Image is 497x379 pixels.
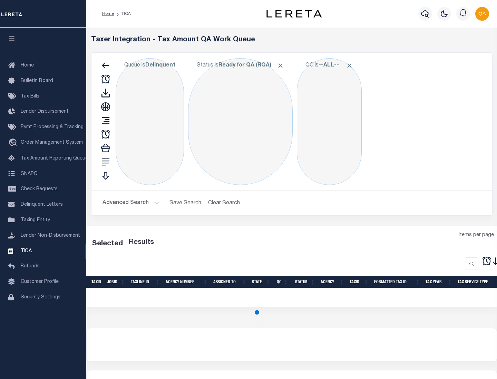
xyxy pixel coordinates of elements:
th: Agency Number [163,276,211,288]
th: Agency [318,276,347,288]
label: Results [128,237,154,248]
span: Lender Disbursement [21,109,69,114]
li: TIQA [114,11,131,17]
span: Order Management System [21,140,83,145]
span: Lender Non-Disbursement [21,233,80,238]
b: Delinquent [145,63,175,68]
th: TaxID [347,276,371,288]
th: TaxLine ID [128,276,163,288]
th: JobID [104,276,128,288]
span: Home [21,63,34,68]
span: Refunds [21,264,40,269]
span: Tax Bills [21,94,39,99]
span: Taxing Entity [21,218,50,223]
th: QC [273,276,291,288]
i: travel_explore [8,139,19,147]
img: logo-dark.svg [266,10,322,18]
img: svg+xml;base64,PHN2ZyB4bWxucz0iaHR0cDovL3d3dy53My5vcmcvMjAwMC9zdmciIHBvaW50ZXItZXZlbnRzPSJub25lIi... [475,7,489,21]
div: Selected [92,238,123,249]
th: State [249,276,273,288]
div: Click to Edit [297,58,362,185]
b: Ready for QA (RQA) [218,63,284,68]
span: Items per page [459,232,494,239]
button: Save Search [165,196,205,210]
span: Tax Amount Reporting Queue [21,156,88,161]
button: Advanced Search [103,196,160,210]
span: Customer Profile [21,279,59,284]
th: TaxID [89,276,104,288]
th: Formatted Tax ID [371,276,423,288]
a: Home [102,12,114,16]
th: Assigned To [211,276,249,288]
span: SNAPQ [21,171,38,176]
div: Click to Edit [188,58,293,185]
span: Security Settings [21,295,60,300]
th: Status [291,276,318,288]
div: Click to Edit [116,58,184,185]
button: Clear Search [205,196,243,210]
span: TIQA [21,248,32,253]
span: Click to Remove [277,62,284,69]
span: Bulletin Board [21,79,53,83]
th: Tax Year [423,276,455,288]
span: Check Requests [21,187,58,192]
span: Delinquent Letters [21,202,63,207]
h5: Taxer Integration - Tax Amount QA Work Queue [91,36,493,44]
span: Click to Remove [346,62,353,69]
b: --ALL-- [319,63,339,68]
span: Pymt Processing & Tracking [21,125,84,130]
